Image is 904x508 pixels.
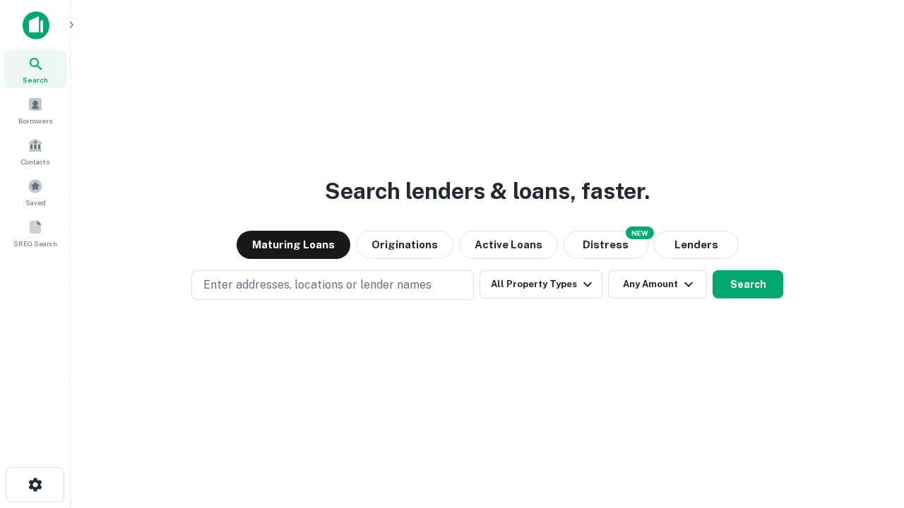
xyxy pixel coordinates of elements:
[13,238,57,249] span: SREO Search
[21,156,49,167] span: Contacts
[626,226,654,239] div: NEW
[459,231,558,259] button: Active Loans
[237,231,350,259] button: Maturing Loans
[23,11,49,40] img: capitalize-icon.png
[654,231,739,259] button: Lenders
[203,277,432,294] p: Enter addresses, locations or lender names
[4,50,66,88] a: Search
[325,174,650,208] h3: Search lenders & loans, faster.
[608,270,707,298] button: Any Amount
[191,270,474,300] button: Enter addresses, locations or lender names
[356,231,453,259] button: Originations
[480,270,602,298] button: All Property Types
[564,231,648,259] button: Search distressed loans with lien and other non-mortgage details.
[25,197,46,208] span: Saved
[4,91,66,129] a: Borrowers
[833,395,904,463] iframe: Chat Widget
[4,214,66,252] a: SREO Search
[18,115,52,126] span: Borrowers
[4,132,66,170] a: Contacts
[4,173,66,211] a: Saved
[713,270,783,298] button: Search
[23,74,48,85] span: Search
